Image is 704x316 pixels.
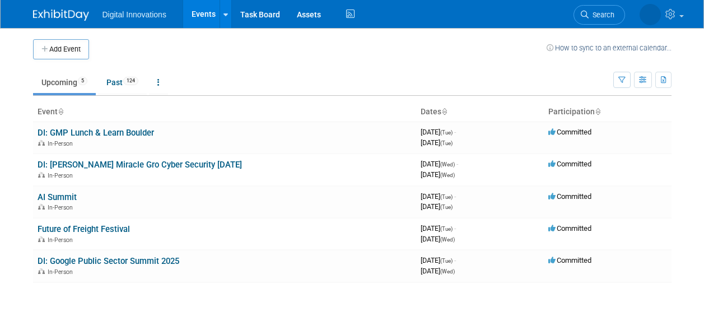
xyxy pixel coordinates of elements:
[48,172,76,179] span: In-Person
[421,170,455,179] span: [DATE]
[440,161,455,168] span: (Wed)
[640,4,661,25] img: Mollie Armatas
[454,224,456,233] span: -
[454,128,456,136] span: -
[78,77,87,85] span: 5
[416,103,544,122] th: Dates
[440,194,453,200] span: (Tue)
[48,268,76,276] span: In-Person
[38,160,242,170] a: DI: [PERSON_NAME] Miracle Gro Cyber Security [DATE]
[454,256,456,264] span: -
[547,44,672,52] a: How to sync to an external calendar...
[440,258,453,264] span: (Tue)
[454,192,456,201] span: -
[33,103,416,122] th: Event
[38,172,45,178] img: In-Person Event
[548,224,591,233] span: Committed
[38,268,45,274] img: In-Person Event
[58,107,63,116] a: Sort by Event Name
[548,256,591,264] span: Committed
[102,10,166,19] span: Digital Innovations
[421,160,458,168] span: [DATE]
[595,107,600,116] a: Sort by Participation Type
[421,235,455,243] span: [DATE]
[123,77,138,85] span: 124
[440,268,455,275] span: (Wed)
[421,202,453,211] span: [DATE]
[38,204,45,210] img: In-Person Event
[38,128,154,138] a: DI: GMP Lunch & Learn Boulder
[38,224,130,234] a: Future of Freight Festival
[33,39,89,59] button: Add Event
[441,107,447,116] a: Sort by Start Date
[38,140,45,146] img: In-Person Event
[544,103,672,122] th: Participation
[33,72,96,93] a: Upcoming5
[48,140,76,147] span: In-Person
[421,128,456,136] span: [DATE]
[440,226,453,232] span: (Tue)
[98,72,147,93] a: Past124
[574,5,625,25] a: Search
[38,236,45,242] img: In-Person Event
[421,224,456,233] span: [DATE]
[48,204,76,211] span: In-Person
[440,236,455,243] span: (Wed)
[38,256,179,266] a: DI: Google Public Sector Summit 2025
[421,267,455,275] span: [DATE]
[548,128,591,136] span: Committed
[421,192,456,201] span: [DATE]
[456,160,458,168] span: -
[589,11,614,19] span: Search
[548,192,591,201] span: Committed
[421,256,456,264] span: [DATE]
[33,10,89,21] img: ExhibitDay
[440,140,453,146] span: (Tue)
[48,236,76,244] span: In-Person
[548,160,591,168] span: Committed
[440,172,455,178] span: (Wed)
[440,129,453,136] span: (Tue)
[421,138,453,147] span: [DATE]
[440,204,453,210] span: (Tue)
[38,192,77,202] a: AI Summit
